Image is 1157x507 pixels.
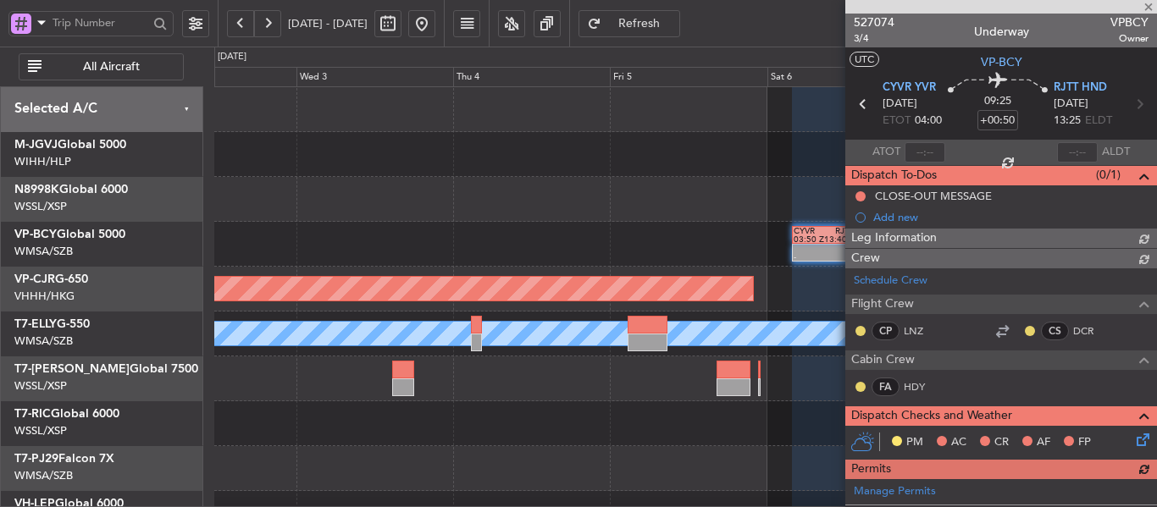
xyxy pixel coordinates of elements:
span: 13:25 [1054,113,1081,130]
span: M-JGVJ [14,139,58,151]
div: Sat 6 [767,67,924,87]
a: WMSA/SZB [14,244,73,259]
span: PM [906,434,923,451]
span: ELDT [1085,113,1112,130]
span: [DATE] [883,96,917,113]
span: Dispatch Checks and Weather [851,406,1012,426]
div: Underway [974,23,1029,41]
a: VP-CJRG-650 [14,273,88,285]
span: [DATE] - [DATE] [288,16,368,31]
span: VPBCY [1110,14,1149,31]
span: AC [951,434,966,451]
a: WSSL/XSP [14,378,67,394]
div: Tue 2 [139,67,296,87]
a: N8998KGlobal 6000 [14,184,128,196]
span: RJTT HND [1054,80,1107,96]
a: M-JGVJGlobal 5000 [14,139,126,151]
span: 527074 [854,14,894,31]
a: VHHH/HKG [14,289,75,304]
div: Thu 4 [453,67,610,87]
span: T7-PJ29 [14,453,58,465]
span: 3/4 [854,31,894,46]
button: All Aircraft [19,53,184,80]
span: VP-CJR [14,273,55,285]
span: N8998K [14,184,59,196]
span: T7-ELLY [14,318,57,330]
a: T7-PJ29Falcon 7X [14,453,114,465]
input: Trip Number [53,10,148,36]
a: T7-[PERSON_NAME]Global 7500 [14,363,198,375]
div: Wed 3 [296,67,453,87]
span: CYVR YVR [883,80,936,96]
span: [DATE] [1054,96,1088,113]
span: (0/1) [1096,166,1121,184]
span: CR [994,434,1009,451]
div: [DATE] [218,50,246,64]
a: VP-BCYGlobal 5000 [14,229,125,240]
span: Dispatch To-Dos [851,166,937,185]
span: FP [1078,434,1091,451]
span: ALDT [1102,144,1130,161]
a: T7-RICGlobal 6000 [14,408,119,420]
div: Fri 5 [610,67,767,87]
span: VP-BCY [981,53,1022,71]
span: Owner [1110,31,1149,46]
div: Add new [873,210,1149,224]
button: UTC [850,52,879,67]
div: - [824,253,855,262]
div: CLOSE-OUT MESSAGE [875,189,992,203]
div: - [794,253,824,262]
span: All Aircraft [45,61,178,73]
span: VP-BCY [14,229,57,240]
button: Refresh [578,10,680,37]
span: AF [1037,434,1050,451]
a: WMSA/SZB [14,333,73,349]
div: CYVR [794,227,824,235]
span: ATOT [872,144,900,161]
a: WSSL/XSP [14,199,67,214]
span: 09:25 [984,93,1011,110]
span: ETOT [883,113,911,130]
div: 13:40 Z [824,235,855,244]
div: 03:50 Z [794,235,824,244]
div: RJTT [824,227,855,235]
span: T7-RIC [14,408,51,420]
a: WIHH/HLP [14,154,71,169]
a: T7-ELLYG-550 [14,318,90,330]
span: 04:00 [915,113,942,130]
span: Refresh [605,18,674,30]
a: WSSL/XSP [14,423,67,438]
a: WMSA/SZB [14,468,73,483]
span: T7-[PERSON_NAME] [14,363,130,375]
